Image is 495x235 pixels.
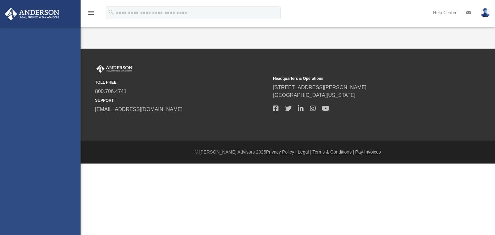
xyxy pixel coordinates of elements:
[108,9,115,16] i: search
[95,98,268,103] small: SUPPORT
[3,8,61,20] img: Anderson Advisors Platinum Portal
[95,107,182,112] a: [EMAIL_ADDRESS][DOMAIN_NAME]
[355,149,381,155] a: Pay Invoices
[95,80,268,85] small: TOLL FREE
[87,9,95,17] i: menu
[87,12,95,17] a: menu
[95,89,127,94] a: 800.706.4741
[273,92,355,98] a: [GEOGRAPHIC_DATA][US_STATE]
[81,149,495,155] div: © [PERSON_NAME] Advisors 2025
[273,76,446,81] small: Headquarters & Operations
[266,149,297,155] a: Privacy Policy |
[480,8,490,17] img: User Pic
[95,65,134,73] img: Anderson Advisors Platinum Portal
[298,149,311,155] a: Legal |
[313,149,354,155] a: Terms & Conditions |
[273,85,366,90] a: [STREET_ADDRESS][PERSON_NAME]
